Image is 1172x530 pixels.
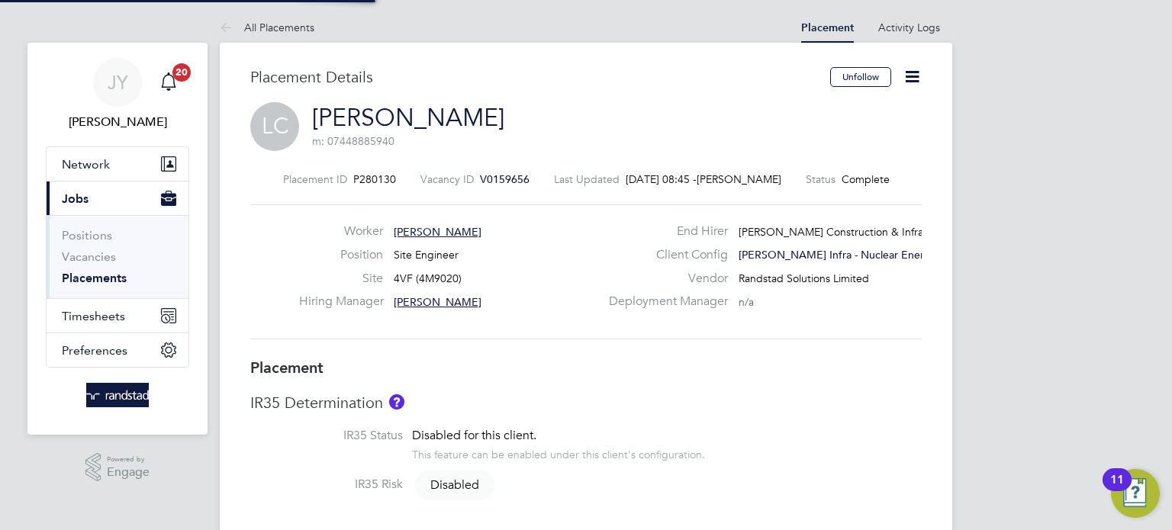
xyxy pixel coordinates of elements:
button: Timesheets [47,299,188,332]
a: Vacancies [62,249,116,264]
span: V0159656 [480,172,530,186]
button: Jobs [47,181,188,215]
button: Open Resource Center, 11 new notifications [1111,469,1160,518]
a: Placements [62,271,127,285]
span: [PERSON_NAME] [394,295,481,309]
div: Jobs [47,215,188,298]
h3: Placement Details [250,67,819,87]
a: Activity Logs [878,21,940,34]
label: Status [806,172,836,186]
span: Preferences [62,343,127,358]
span: Jobs [62,191,89,206]
label: Position [299,247,383,263]
button: Preferences [47,333,188,367]
span: [PERSON_NAME] Infra - Nuclear Energ… [739,248,942,262]
span: Engage [107,466,150,479]
label: Vendor [600,271,728,287]
label: Worker [299,223,383,239]
label: Site [299,271,383,287]
span: Disabled [415,470,494,500]
label: Last Updated [554,172,620,186]
a: Placement [801,21,854,34]
div: This feature can be enabled under this client's configuration. [412,444,705,461]
a: 20 [153,58,184,107]
span: Disabled for this client. [412,428,536,443]
label: Client Config [600,247,728,263]
label: End Hirer [600,223,728,239]
button: Network [47,147,188,181]
h3: IR35 Determination [250,393,922,413]
a: Positions [62,228,112,243]
label: Vacancy ID [420,172,474,186]
a: Go to home page [46,383,189,407]
span: m: 07448885940 [312,134,394,148]
label: IR35 Status [250,428,403,444]
span: Jake Yarwood [46,113,189,131]
button: Unfollow [830,67,891,87]
span: [PERSON_NAME] [697,172,781,186]
span: Powered by [107,453,150,466]
label: Hiring Manager [299,294,383,310]
a: JY[PERSON_NAME] [46,58,189,131]
span: [PERSON_NAME] [394,225,481,239]
span: Randstad Solutions Limited [739,271,869,285]
span: LC [250,102,299,151]
span: 4VF (4M9020) [394,271,462,285]
span: [DATE] 08:45 - [626,172,697,186]
span: P280130 [353,172,396,186]
label: Deployment Manager [600,294,728,310]
label: Placement ID [283,172,347,186]
b: Placement [250,358,324,377]
button: About IR35 [389,394,404,410]
span: [PERSON_NAME] Construction & Infrast… [739,225,942,239]
a: All Placements [220,21,314,34]
span: Timesheets [62,309,125,323]
span: 20 [172,63,191,82]
span: JY [108,72,128,92]
div: 11 [1110,480,1124,499]
label: IR35 Risk [250,477,403,493]
nav: Main navigation [27,43,208,435]
span: n/a [739,295,754,309]
img: randstad-logo-retina.png [86,383,150,407]
span: Complete [842,172,890,186]
span: Network [62,157,110,172]
a: Powered byEngage [85,453,150,482]
a: [PERSON_NAME] [312,103,504,133]
span: Site Engineer [394,248,459,262]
